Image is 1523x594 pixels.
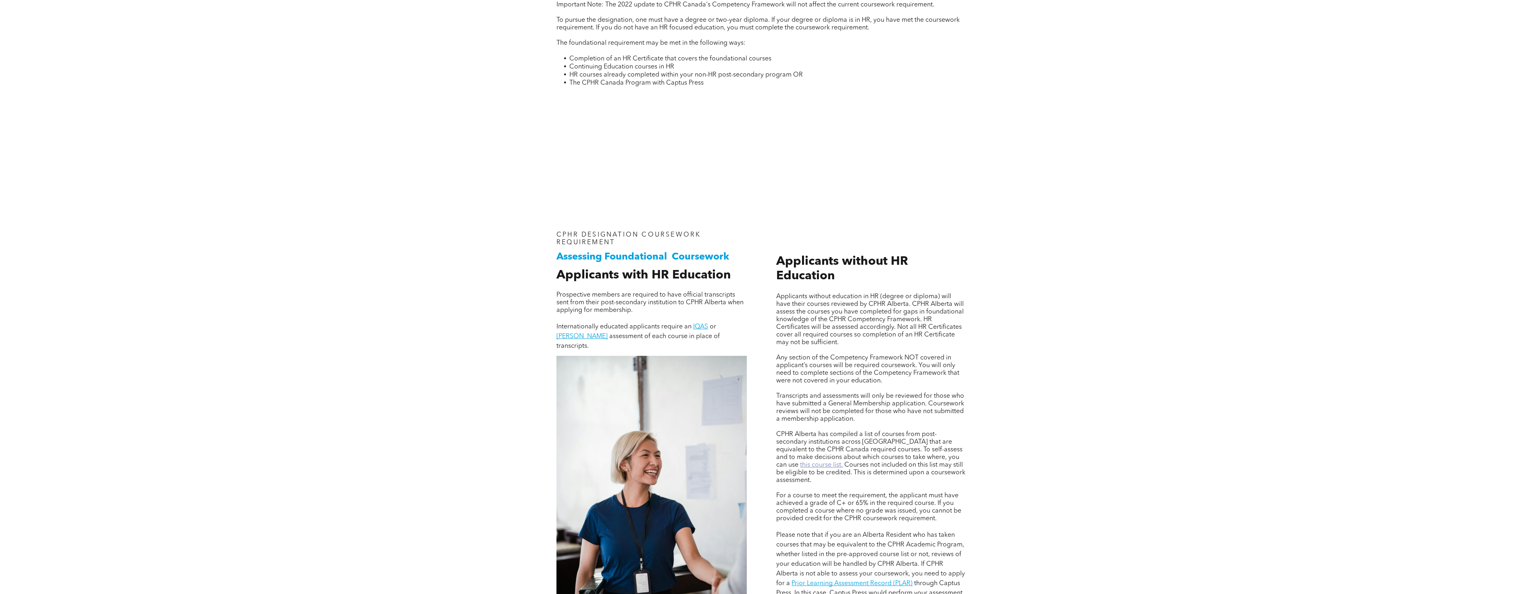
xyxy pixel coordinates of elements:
[776,492,961,522] span: For a course to meet the requirement, the applicant must have achieved a grade of C+ or 65% in th...
[556,252,729,262] span: Assessing Foundational Coursework
[556,269,731,281] span: Applicants with HR Education
[792,580,913,587] a: Prior Learning Assessment Record (PLAR)
[556,232,701,246] span: CPHR DESIGNATION COURSEWORK REQUIREMENT
[776,393,964,422] span: Transcripts and assessments will only be reviewed for those who have submitted a General Membersh...
[776,462,965,484] span: Courses not included on this list may still be eligible to be credited. This is determined upon a...
[569,56,771,62] span: Completion of an HR Certificate that covers the foundational courses
[556,40,746,46] span: The foundational requirement may be met in the following ways:
[569,80,704,86] span: The CPHR Canada Program with Captus Press
[556,17,960,31] span: To pursue the designation, one must have a degree or two-year diploma. If your degree or diploma ...
[776,293,964,346] span: Applicants without education in HR (degree or diploma) will have their courses reviewed by CPHR A...
[556,333,720,349] span: assessment of each course in place of transcripts.
[776,355,959,384] span: Any section of the Competency Framework NOT covered in applicant’s courses will be required cours...
[556,2,934,8] span: Important Note: The 2022 update to CPHR Canada's Competency Framework will not affect the current...
[693,324,708,330] a: IQAS
[710,324,716,330] span: or
[776,431,963,468] span: CPHR Alberta has compiled a list of courses from post-secondary institutions across [GEOGRAPHIC_D...
[569,64,674,70] span: Continuing Education courses in HR
[776,255,908,282] span: Applicants without HR Education
[569,72,803,78] span: HR courses already completed within your non-HR post-secondary program OR
[556,292,744,314] span: Prospective members are required to have official transcripts sent from their post-secondary inst...
[556,324,692,330] span: Internationally educated applicants require an
[800,462,843,468] a: this course list.
[556,333,608,340] a: [PERSON_NAME]
[776,532,965,587] span: Please note that if you are an Alberta Resident who has taken courses that may be equivalent to t...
